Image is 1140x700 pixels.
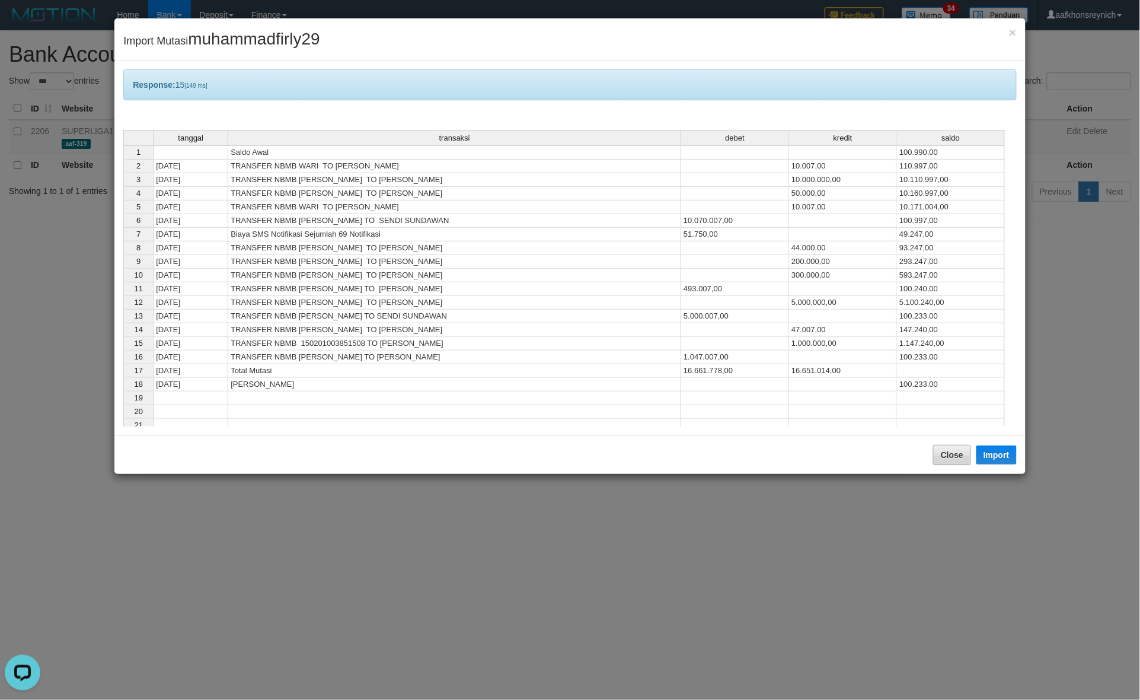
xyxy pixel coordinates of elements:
[789,255,897,269] td: 200.000,00
[153,310,228,323] td: [DATE]
[681,310,789,323] td: 5.000.007,00
[135,380,143,389] span: 18
[897,173,1005,187] td: 10.110.997,00
[228,255,681,269] td: TRANSFER NBMB [PERSON_NAME] TO [PERSON_NAME]
[228,282,681,296] td: TRANSFER NBMB [PERSON_NAME] TO [PERSON_NAME]
[726,134,745,142] span: debet
[153,255,228,269] td: [DATE]
[135,325,143,334] span: 14
[136,148,140,157] span: 1
[897,187,1005,201] td: 10.160.997,00
[228,337,681,351] td: TRANSFER NBMB 150201003851508 TO [PERSON_NAME]
[153,282,228,296] td: [DATE]
[789,269,897,282] td: 300.000,00
[897,228,1005,241] td: 49.247,00
[153,201,228,214] td: [DATE]
[228,378,681,392] td: [PERSON_NAME]
[681,228,789,241] td: 51.750,00
[789,173,897,187] td: 10.000.000,00
[153,337,228,351] td: [DATE]
[135,271,143,279] span: 10
[228,187,681,201] td: TRANSFER NBMB [PERSON_NAME] TO [PERSON_NAME]
[897,378,1005,392] td: 100.233,00
[5,5,40,40] button: Open LiveChat chat widget
[136,189,140,198] span: 4
[228,214,681,228] td: TRANSFER NBMB [PERSON_NAME] TO SENDI SUNDAWAN
[789,241,897,255] td: 44.000,00
[135,311,143,320] span: 13
[789,296,897,310] td: 5.000.000,00
[135,366,143,375] span: 17
[681,364,789,378] td: 16.661.778,00
[153,214,228,228] td: [DATE]
[789,364,897,378] td: 16.651.014,00
[136,243,140,252] span: 8
[135,407,143,416] span: 20
[897,282,1005,296] td: 100.240,00
[681,214,789,228] td: 10.070.007,00
[933,445,971,465] button: Close
[153,187,228,201] td: [DATE]
[136,202,140,211] span: 5
[681,282,789,296] td: 493.007,00
[153,241,228,255] td: [DATE]
[897,201,1005,214] td: 10.171.004,00
[136,216,140,225] span: 6
[153,378,228,392] td: [DATE]
[153,364,228,378] td: [DATE]
[976,446,1017,464] button: Import
[228,351,681,364] td: TRANSFER NBMB [PERSON_NAME] TO [PERSON_NAME]
[897,255,1005,269] td: 293.247,00
[1009,26,1016,39] span: ×
[178,134,203,142] span: tanggal
[941,134,960,142] span: saldo
[153,173,228,187] td: [DATE]
[897,310,1005,323] td: 100.233,00
[897,214,1005,228] td: 100.997,00
[133,80,175,90] b: Response:
[228,296,681,310] td: TRANSFER NBMB [PERSON_NAME] TO [PERSON_NAME]
[228,201,681,214] td: TRANSFER NBMB WARI TO [PERSON_NAME]
[123,69,1016,100] div: 15
[123,35,320,47] span: Import Mutasi
[135,339,143,348] span: 15
[897,241,1005,255] td: 93.247,00
[136,175,140,184] span: 3
[228,145,681,160] td: Saldo Awal
[184,82,207,89] span: [149 ms]
[135,284,143,293] span: 11
[153,323,228,337] td: [DATE]
[228,269,681,282] td: TRANSFER NBMB [PERSON_NAME] TO [PERSON_NAME]
[228,364,681,378] td: Total Mutasi
[153,296,228,310] td: [DATE]
[135,352,143,361] span: 16
[897,351,1005,364] td: 100.233,00
[135,298,143,307] span: 12
[789,160,897,173] td: 10.007,00
[897,323,1005,337] td: 147.240,00
[136,161,140,170] span: 2
[897,337,1005,351] td: 1.147.240,00
[135,393,143,402] span: 19
[789,337,897,351] td: 1.000.000,00
[228,160,681,173] td: TRANSFER NBMB WARI TO [PERSON_NAME]
[897,269,1005,282] td: 593.247,00
[789,323,897,337] td: 47.007,00
[153,351,228,364] td: [DATE]
[897,160,1005,173] td: 110.997,00
[1009,26,1016,39] button: Close
[153,228,228,241] td: [DATE]
[834,134,852,142] span: kredit
[123,130,153,145] th: Select whole grid
[153,269,228,282] td: [DATE]
[228,323,681,337] td: TRANSFER NBMB [PERSON_NAME] TO [PERSON_NAME]
[439,134,470,142] span: transaksi
[188,30,320,48] span: muhammadfirly29
[136,257,140,266] span: 9
[789,187,897,201] td: 50.000,00
[153,160,228,173] td: [DATE]
[136,230,140,238] span: 7
[228,228,681,241] td: Biaya SMS Notifikasi Sejumlah 69 Notifikasi
[228,173,681,187] td: TRANSFER NBMB [PERSON_NAME] TO [PERSON_NAME]
[135,421,143,429] span: 21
